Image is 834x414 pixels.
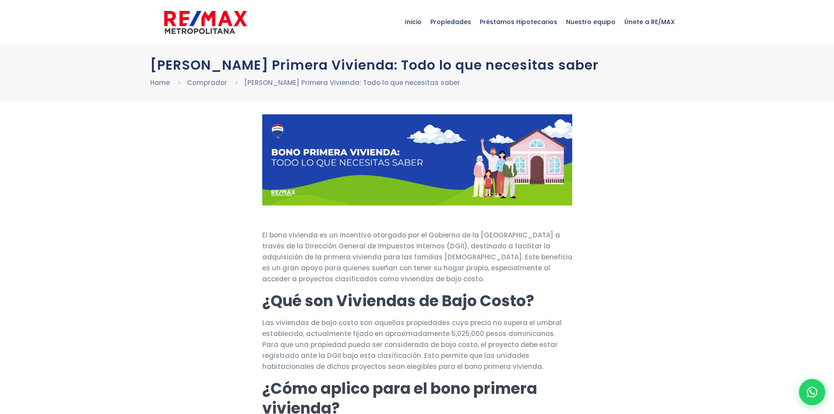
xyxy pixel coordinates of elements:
[401,9,426,35] span: Inicio
[620,9,679,35] span: Únete a RE/MAX
[187,78,227,87] a: Comprador
[475,9,562,35] span: Préstamos Hipotecarios
[150,57,684,73] h1: [PERSON_NAME] Primera Vivienda: Todo lo que necesitas saber
[426,9,475,35] span: Propiedades
[244,77,460,88] li: [PERSON_NAME] Primera Vivienda: Todo lo que necesitas saber
[262,317,572,372] p: Las viviendas de bajo costo son aquellas propiedades cuyo precio no supera el umbral establecido,...
[150,78,170,87] a: Home
[262,290,534,311] strong: ¿Qué son Viviendas de Bajo Costo?
[562,9,620,35] span: Nuestro equipo
[164,9,247,35] img: remax-metropolitana-logo
[262,230,572,284] p: El bono vivienda es un incentivo otorgado por el Gobierno de la [GEOGRAPHIC_DATA] a través de la ...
